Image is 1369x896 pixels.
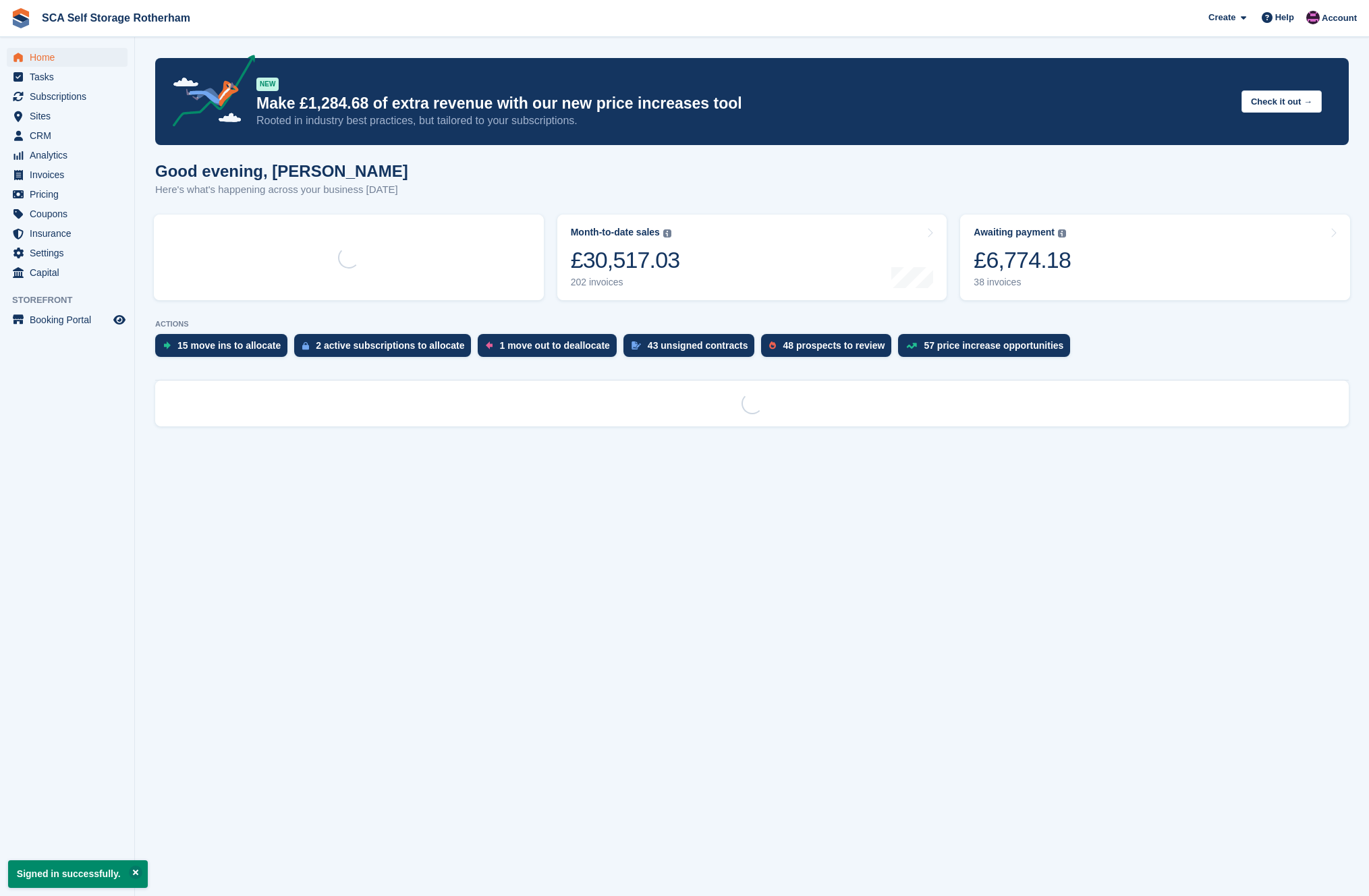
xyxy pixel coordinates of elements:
span: Analytics [30,146,111,165]
a: menu [7,165,128,184]
a: 43 unsigned contracts [623,334,762,364]
a: 1 move out to deallocate [478,334,623,364]
a: 2 active subscriptions to allocate [294,334,478,364]
img: Dale Chapman [1306,11,1320,24]
span: Home [30,48,111,67]
div: Awaiting payment [974,227,1055,238]
img: icon-info-grey-7440780725fd019a000dd9b08b2336e03edf1995a4989e88bcd33f0948082b44.svg [663,229,671,237]
a: menu [7,204,128,223]
a: 57 price increase opportunities [898,334,1077,364]
a: Awaiting payment £6,774.18 38 invoices [960,215,1350,300]
p: Make £1,284.68 of extra revenue with our new price increases tool [256,94,1231,113]
img: icon-info-grey-7440780725fd019a000dd9b08b2336e03edf1995a4989e88bcd33f0948082b44.svg [1058,229,1066,237]
span: CRM [30,126,111,145]
a: SCA Self Storage Rotherham [36,7,196,29]
a: menu [7,310,128,329]
a: 48 prospects to review [761,334,898,364]
div: 1 move out to deallocate [499,340,609,351]
a: menu [7,224,128,243]
span: Booking Portal [30,310,111,329]
a: Preview store [111,312,128,328]
span: Sites [30,107,111,125]
a: menu [7,87,128,106]
div: 48 prospects to review [783,340,885,351]
a: menu [7,263,128,282]
a: menu [7,48,128,67]
span: Settings [30,244,111,262]
div: Month-to-date sales [571,227,660,238]
div: 57 price increase opportunities [924,340,1063,351]
a: menu [7,67,128,86]
a: menu [7,244,128,262]
div: 2 active subscriptions to allocate [316,340,464,351]
span: Insurance [30,224,111,243]
a: 15 move ins to allocate [155,334,294,364]
span: Capital [30,263,111,282]
img: move_ins_to_allocate_icon-fdf77a2bb77ea45bf5b3d319d69a93e2d87916cf1d5bf7949dd705db3b84f3ca.svg [163,341,171,349]
img: stora-icon-8386f47178a22dfd0bd8f6a31ec36ba5ce8667c1dd55bd0f319d3a0aa187defe.svg [11,8,31,28]
span: Pricing [30,185,111,204]
p: ACTIONS [155,320,1349,329]
span: Create [1208,11,1235,24]
button: Check it out → [1241,90,1322,113]
a: menu [7,146,128,165]
p: Rooted in industry best practices, but tailored to your subscriptions. [256,113,1231,128]
img: active_subscription_to_allocate_icon-d502201f5373d7db506a760aba3b589e785aa758c864c3986d89f69b8ff3... [302,341,309,350]
div: NEW [256,78,279,91]
a: Month-to-date sales £30,517.03 202 invoices [557,215,947,300]
img: move_outs_to_deallocate_icon-f764333ba52eb49d3ac5e1228854f67142a1ed5810a6f6cc68b1a99e826820c5.svg [486,341,493,349]
div: 202 invoices [571,277,680,288]
div: 38 invoices [974,277,1071,288]
div: £6,774.18 [974,246,1071,274]
span: Tasks [30,67,111,86]
p: Here's what's happening across your business [DATE] [155,182,408,198]
span: Invoices [30,165,111,184]
a: menu [7,107,128,125]
div: 43 unsigned contracts [648,340,748,351]
a: menu [7,126,128,145]
h1: Good evening, [PERSON_NAME] [155,162,408,180]
a: menu [7,185,128,204]
div: £30,517.03 [571,246,680,274]
p: Signed in successfully. [8,860,148,888]
img: price_increase_opportunities-93ffe204e8149a01c8c9dc8f82e8f89637d9d84a8eef4429ea346261dce0b2c0.svg [906,343,917,349]
span: Help [1275,11,1294,24]
span: Storefront [12,293,134,307]
span: Subscriptions [30,87,111,106]
div: 15 move ins to allocate [177,340,281,351]
span: Coupons [30,204,111,223]
img: price-adjustments-announcement-icon-8257ccfd72463d97f412b2fc003d46551f7dbcb40ab6d574587a9cd5c0d94... [161,55,256,132]
span: Account [1322,11,1357,25]
img: contract_signature_icon-13c848040528278c33f63329250d36e43548de30e8caae1d1a13099fd9432cc5.svg [632,341,641,349]
img: prospect-51fa495bee0391a8d652442698ab0144808aea92771e9ea1ae160a38d050c398.svg [769,341,776,349]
